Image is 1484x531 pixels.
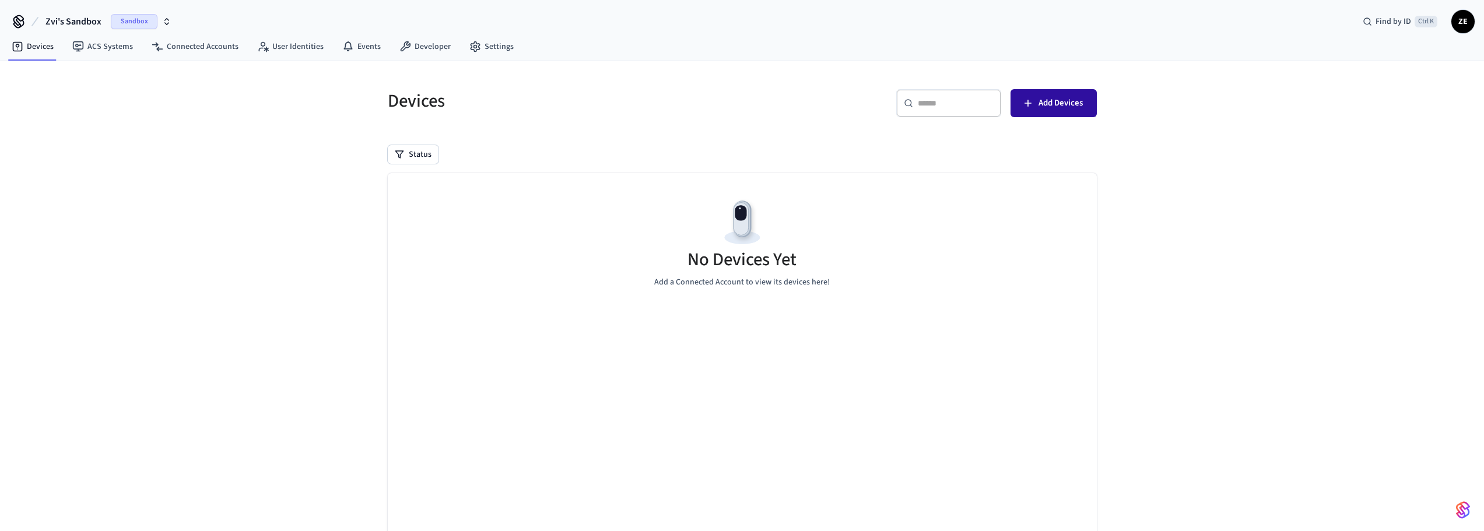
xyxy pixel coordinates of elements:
a: Connected Accounts [142,36,248,57]
button: ZE [1451,10,1475,33]
a: Settings [460,36,523,57]
img: Devices Empty State [716,196,769,249]
a: ACS Systems [63,36,142,57]
img: SeamLogoGradient.69752ec5.svg [1456,501,1470,519]
span: Find by ID [1376,16,1411,27]
span: Add Devices [1039,96,1083,111]
button: Add Devices [1011,89,1097,117]
a: Devices [2,36,63,57]
button: Status [388,145,438,164]
h5: No Devices Yet [687,248,797,272]
div: Find by IDCtrl K [1353,11,1447,32]
h5: Devices [388,89,735,113]
a: User Identities [248,36,333,57]
a: Developer [390,36,460,57]
a: Events [333,36,390,57]
span: ZE [1453,11,1474,32]
p: Add a Connected Account to view its devices here! [654,276,830,289]
span: Sandbox [111,14,157,29]
span: Ctrl K [1415,16,1437,27]
span: Zvi's Sandbox [45,15,101,29]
